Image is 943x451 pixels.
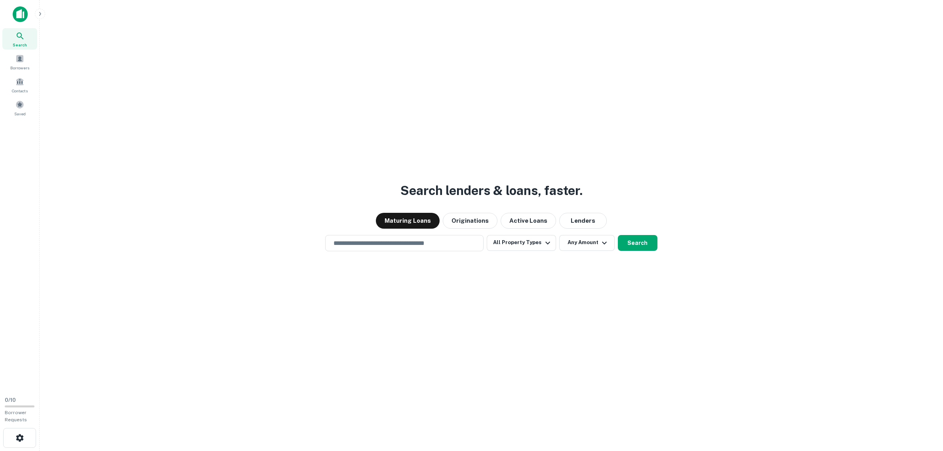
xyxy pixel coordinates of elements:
button: Any Amount [559,235,615,251]
span: Saved [14,111,26,117]
a: Borrowers [2,51,37,73]
span: 0 / 10 [5,397,16,403]
span: Contacts [12,88,28,94]
span: Borrower Requests [5,410,27,422]
button: Lenders [559,213,607,229]
h3: Search lenders & loans, faster. [400,181,583,200]
button: All Property Types [487,235,556,251]
img: capitalize-icon.png [13,6,28,22]
iframe: Chat Widget [903,388,943,426]
a: Search [2,28,37,50]
button: Search [618,235,657,251]
a: Contacts [2,74,37,96]
span: Search [13,42,27,48]
a: Saved [2,97,37,118]
button: Maturing Loans [376,213,440,229]
button: Active Loans [501,213,556,229]
span: Borrowers [10,65,29,71]
button: Originations [443,213,497,229]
